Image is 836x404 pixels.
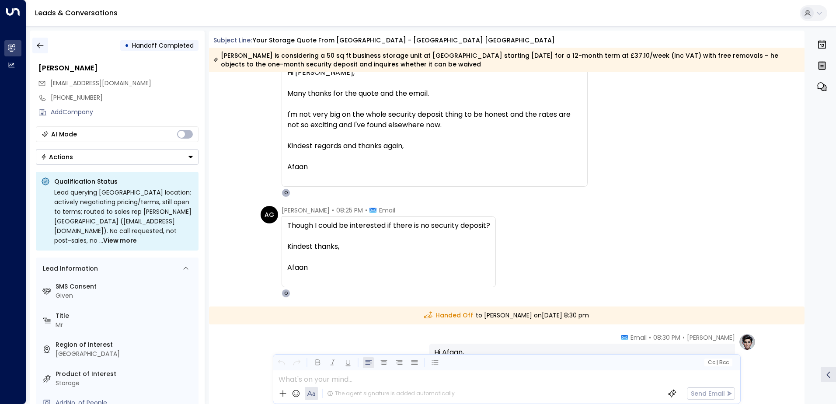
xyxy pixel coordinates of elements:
[56,349,195,359] div: [GEOGRAPHIC_DATA]
[56,340,195,349] label: Region of Interest
[253,36,555,45] div: Your storage quote from [GEOGRAPHIC_DATA] - [GEOGRAPHIC_DATA] [GEOGRAPHIC_DATA]
[40,264,98,273] div: Lead Information
[51,130,77,139] div: AI Mode
[332,206,334,215] span: •
[287,109,582,130] div: I'm not very big on the whole security deposit thing to be honest and the rates are not so exciti...
[213,51,800,69] div: [PERSON_NAME] is considering a 50 sq ft business storage unit at [GEOGRAPHIC_DATA] starting [DATE...
[36,149,199,165] button: Actions
[704,359,732,367] button: Cc|Bcc
[56,282,195,291] label: SMS Consent
[287,220,490,273] div: Though I could be interested if there is no security deposit?
[56,311,195,320] label: Title
[56,369,195,379] label: Product of Interest
[287,67,582,172] div: Hi [PERSON_NAME],
[35,8,118,18] a: Leads & Conversations
[282,206,330,215] span: [PERSON_NAME]
[209,306,805,324] div: to [PERSON_NAME] on [DATE] 8:30 pm
[50,79,151,88] span: afaanlondon@gmail.com
[630,333,647,342] span: Email
[282,188,290,197] div: O
[38,63,199,73] div: [PERSON_NAME]
[125,38,129,53] div: •
[287,88,582,99] div: Many thanks for the quote and the email.
[687,333,735,342] span: [PERSON_NAME]
[56,291,195,300] div: Given
[36,149,199,165] div: Button group with a nested menu
[282,289,290,298] div: O
[213,36,252,45] span: Subject Line:
[653,333,680,342] span: 08:30 PM
[50,79,151,87] span: [EMAIL_ADDRESS][DOMAIN_NAME]
[683,333,685,342] span: •
[716,359,718,366] span: |
[287,262,490,273] div: Afaan
[51,108,199,117] div: AddCompany
[291,357,302,368] button: Redo
[56,379,195,388] div: Storage
[132,41,194,50] span: Handoff Completed
[365,206,367,215] span: •
[379,206,395,215] span: Email
[287,162,582,172] div: Afaan
[327,390,455,397] div: The agent signature is added automatically
[56,320,195,330] div: Mr
[54,188,193,245] div: Lead querying [GEOGRAPHIC_DATA] location; actively negotiating pricing/terms, still open to terms...
[336,206,363,215] span: 08:25 PM
[261,206,278,223] div: AG
[51,93,199,102] div: [PHONE_NUMBER]
[287,141,582,151] div: Kindest regards and thanks again,
[103,236,137,245] span: View more
[54,177,193,186] p: Qualification Status
[41,153,73,161] div: Actions
[276,357,287,368] button: Undo
[707,359,728,366] span: Cc Bcc
[287,241,490,252] div: Kindest thanks,
[738,333,756,351] img: profile-logo.png
[424,311,473,320] span: Handed Off
[649,333,651,342] span: •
